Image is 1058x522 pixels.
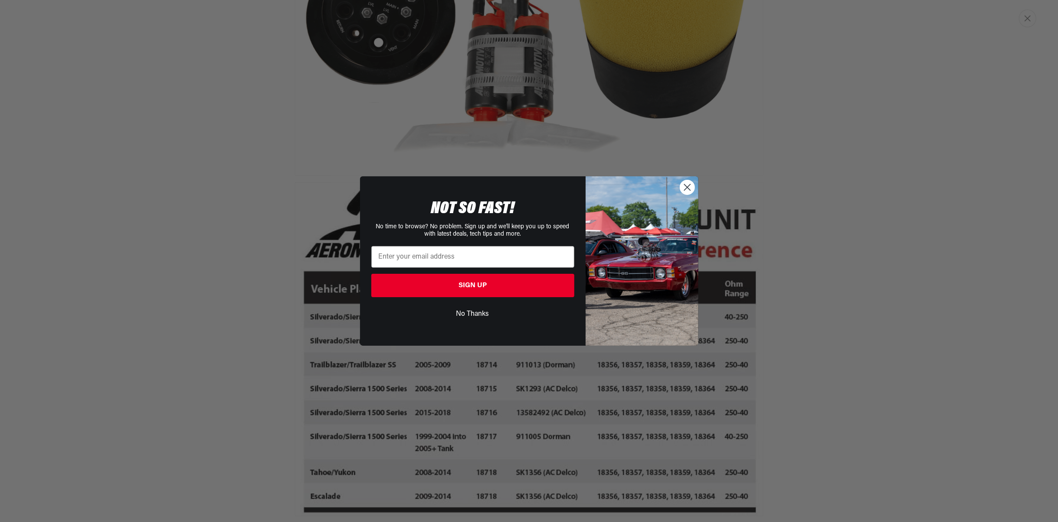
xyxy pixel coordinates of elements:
[680,180,695,195] button: Close dialog
[586,176,698,345] img: 85cdd541-2605-488b-b08c-a5ee7b438a35.jpeg
[371,306,574,322] button: No Thanks
[376,224,570,237] span: No time to browse? No problem. Sign up and we'll keep you up to speed with latest deals, tech tip...
[371,274,574,297] button: SIGN UP
[371,246,574,268] input: Enter your email address
[431,200,514,217] span: NOT SO FAST!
